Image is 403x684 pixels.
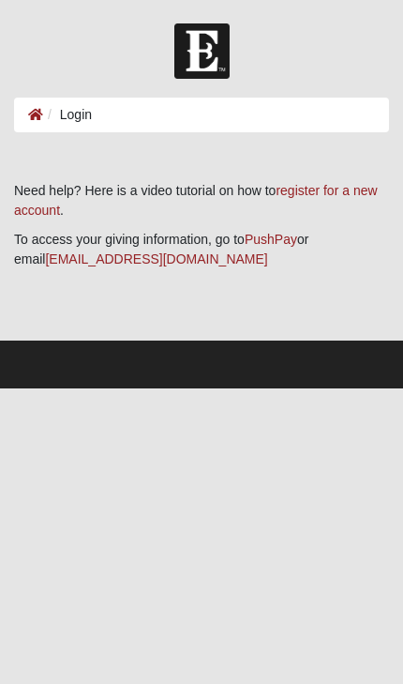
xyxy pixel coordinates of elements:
[14,181,389,220] p: Need help? Here is a video tutorial on how to .
[245,232,297,247] a: PushPay
[174,23,230,79] img: Church of Eleven22 Logo
[14,183,378,218] a: register for a new account
[14,230,389,269] p: To access your giving information, go to or email
[43,105,92,125] li: Login
[45,251,267,266] a: [EMAIL_ADDRESS][DOMAIN_NAME]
